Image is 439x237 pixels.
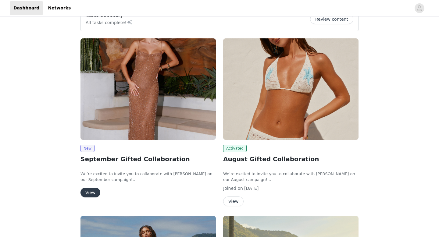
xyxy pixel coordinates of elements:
h2: September Gifted Collaboration [80,154,216,164]
h2: August Gifted Collaboration [223,154,359,164]
span: [DATE] [244,186,259,191]
a: Dashboard [10,1,43,15]
span: New [80,145,95,152]
a: Networks [44,1,74,15]
button: View [80,188,100,197]
img: Peppermayo USA [80,38,216,140]
p: We’re excited to invite you to collaborate with [PERSON_NAME] on our September campaign! [80,171,216,183]
button: View [223,196,244,206]
p: All tasks complete! [86,19,133,26]
span: Joined on [223,186,243,191]
div: avatar [416,3,422,13]
p: We’re excited to invite you to collaborate with [PERSON_NAME] on our August campaign! [223,171,359,183]
button: Review content [310,14,353,24]
a: View [223,199,244,204]
span: Activated [223,145,247,152]
a: View [80,190,100,195]
img: Peppermayo USA [223,38,359,140]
